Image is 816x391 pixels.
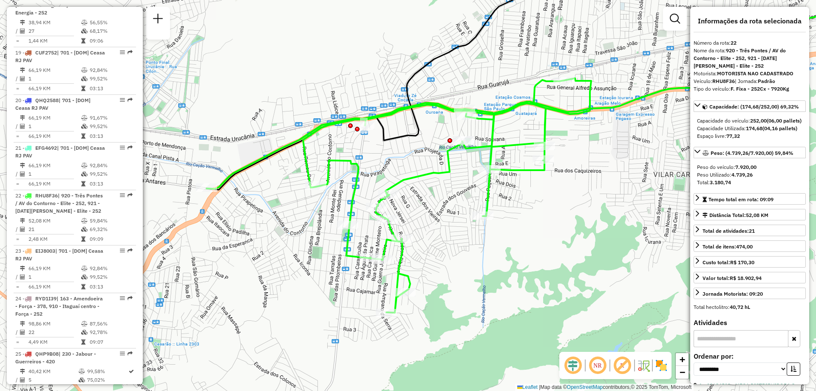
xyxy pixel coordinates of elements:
strong: (04,16 pallets) [762,125,797,131]
i: % de utilização da cubagem [79,377,85,382]
em: Opções [120,145,125,150]
i: % de utilização do peso [81,68,88,73]
i: Distância Total [20,218,25,223]
i: Tempo total em rota [81,181,85,186]
td: 91,67% [89,114,132,122]
div: Valor total: [703,274,762,282]
td: 99,52% [89,273,132,281]
td: 59,84% [89,217,132,225]
td: 4,49 KM [28,338,81,346]
i: % de utilização da cubagem [81,124,88,129]
div: Motorista: [694,70,806,77]
td: 92,84% [89,264,132,273]
td: / [15,27,20,35]
td: = [15,338,20,346]
td: / [15,74,20,83]
td: 5 [28,376,78,384]
div: Total: [697,179,802,186]
strong: 21 [749,228,755,234]
em: Opções [120,248,125,253]
i: % de utilização do peso [79,369,85,374]
em: Opções [120,351,125,356]
strong: 77,32 [726,133,740,139]
div: Capacidade: (174,68/252,00) 69,32% [694,114,806,143]
i: % de utilização da cubagem [81,29,88,34]
i: Rota otimizada [129,369,134,374]
td: 03:13 [89,132,132,140]
td: 92,78% [89,328,132,337]
span: | 701 - [DOM] Ceasa RJ PAV [15,145,105,159]
em: Opções [120,97,125,103]
td: 92,84% [89,161,132,170]
strong: RHU8F36 [712,78,735,84]
td: / [15,170,20,178]
span: 52,08 KM [746,212,768,218]
i: Total de Atividades [20,227,25,232]
td: 87,56% [89,320,132,328]
div: Tipo do veículo: [694,85,806,93]
i: Distância Total [20,321,25,326]
img: Fluxo de ruas [637,359,650,372]
i: % de utilização da cubagem [81,76,88,81]
a: Exibir filtros [666,10,683,27]
i: Tempo total em rota [81,284,85,289]
a: OpenStreetMap [567,384,603,390]
td: 52,08 KM [28,217,81,225]
span: Tempo total em rota: 09:09 [708,196,773,203]
div: Map data © contributors,© 2025 TomTom, Microsoft [515,384,694,391]
button: Ordem crescente [787,362,800,376]
span: | 230 - Jabour - Guerreiros - 420 [15,351,96,365]
td: = [15,235,20,243]
td: 09:09 [89,235,132,243]
td: 99,58% [87,367,128,376]
i: Total de Atividades [20,377,25,382]
td: 69,32% [89,225,132,234]
span: Ocultar deslocamento [563,355,583,376]
span: | [539,384,540,390]
span: 25 - [15,351,96,365]
td: 09:06 [89,37,132,45]
td: 99,52% [89,74,132,83]
a: Tempo total em rota: 09:09 [694,193,806,205]
span: CUF2752 [35,49,57,56]
strong: 252,00 [750,117,767,124]
i: Total de Atividades [20,330,25,335]
a: Leaflet [517,384,538,390]
td: / [15,273,20,281]
i: Distância Total [20,20,25,25]
strong: 40,72 hL [730,304,750,310]
em: Opções [120,296,125,301]
i: Distância Total [20,266,25,271]
span: | 163 - Amendoeira - Força - 378, 910 - Itaguaí centro - Força - 252 [15,295,103,317]
td: 21 [28,225,81,234]
td: 03:13 [89,180,132,188]
i: Tempo total em rota [81,340,85,345]
span: 22 - [15,192,103,214]
em: Rota exportada [127,145,133,150]
td: 40,42 KM [28,367,78,376]
div: Jornada Motorista: 09:20 [703,290,763,298]
strong: (06,00 pallets) [767,117,802,124]
td: 1 [28,273,81,281]
i: Total de Atividades [20,171,25,177]
div: Capacidade do veículo: [697,117,802,125]
td: 99,52% [89,122,132,131]
i: Distância Total [20,115,25,120]
a: Zoom out [676,366,688,379]
a: Peso: (4.739,26/7.920,00) 59,84% [694,147,806,158]
div: Total hectolitro: [694,303,806,311]
span: + [680,354,685,365]
span: | 920 - Três Pontes / AV do Contorno - Elite - 252, 921 - [DATE][PERSON_NAME] - Elite - 252 [15,192,103,214]
strong: 7.920,00 [735,164,756,170]
td: / [15,328,20,337]
i: Total de Atividades [20,274,25,280]
h4: Informações da rota selecionada [694,17,806,25]
td: 98,86 KM [28,320,81,328]
a: Distância Total:52,08 KM [694,209,806,220]
span: Exibir rótulo [612,355,632,376]
span: 23 - [15,248,103,262]
div: Veículo: [694,77,806,85]
td: 1 [28,122,81,131]
a: Total de atividades:21 [694,225,806,236]
td: 27 [28,27,81,35]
